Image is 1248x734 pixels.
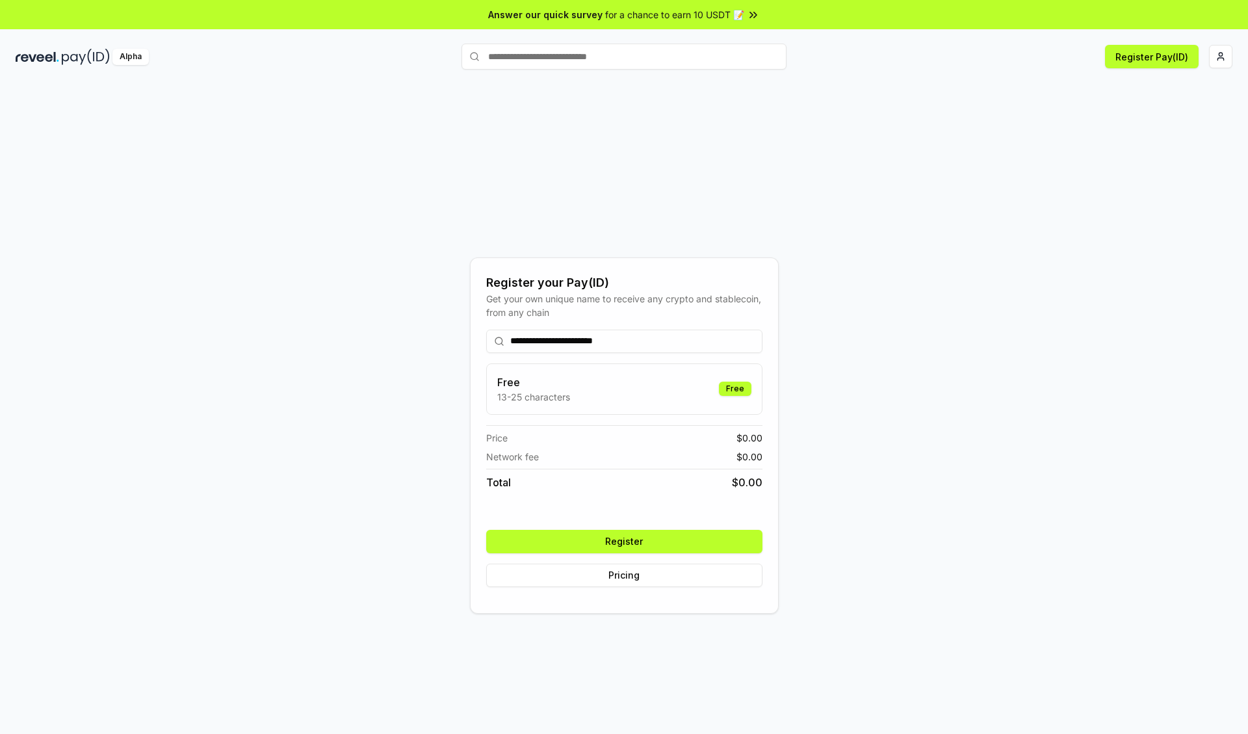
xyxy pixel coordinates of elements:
[486,530,762,553] button: Register
[486,274,762,292] div: Register your Pay(ID)
[497,390,570,404] p: 13-25 characters
[719,382,751,396] div: Free
[486,564,762,587] button: Pricing
[732,475,762,490] span: $ 0.00
[1105,45,1199,68] button: Register Pay(ID)
[486,292,762,319] div: Get your own unique name to receive any crypto and stablecoin, from any chain
[605,8,744,21] span: for a chance to earn 10 USDT 📝
[486,431,508,445] span: Price
[497,374,570,390] h3: Free
[112,49,149,65] div: Alpha
[486,475,511,490] span: Total
[62,49,110,65] img: pay_id
[488,8,603,21] span: Answer our quick survey
[486,450,539,464] span: Network fee
[736,450,762,464] span: $ 0.00
[736,431,762,445] span: $ 0.00
[16,49,59,65] img: reveel_dark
